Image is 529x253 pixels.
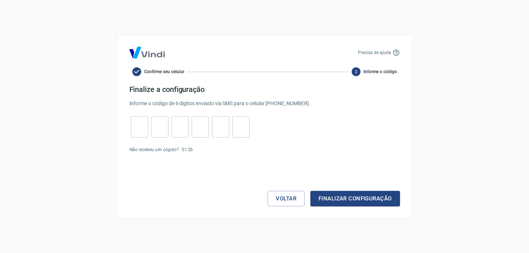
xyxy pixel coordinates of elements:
button: Voltar [268,191,304,206]
span: Confirme seu celular [144,68,184,75]
button: Finalizar configuração [310,191,400,206]
p: Informe o código de 6 dígitos enviado via SMS para o celular [PHONE_NUMBER] . [129,100,400,107]
p: Não recebeu um cógido? [129,146,179,153]
h4: Finalize a configuração [129,85,400,94]
p: 01 : 26 [182,146,193,153]
p: Precisa de ajuda [358,49,391,56]
span: Informe o código [363,68,397,75]
img: Logo Vind [129,47,165,58]
text: 2 [355,70,357,74]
